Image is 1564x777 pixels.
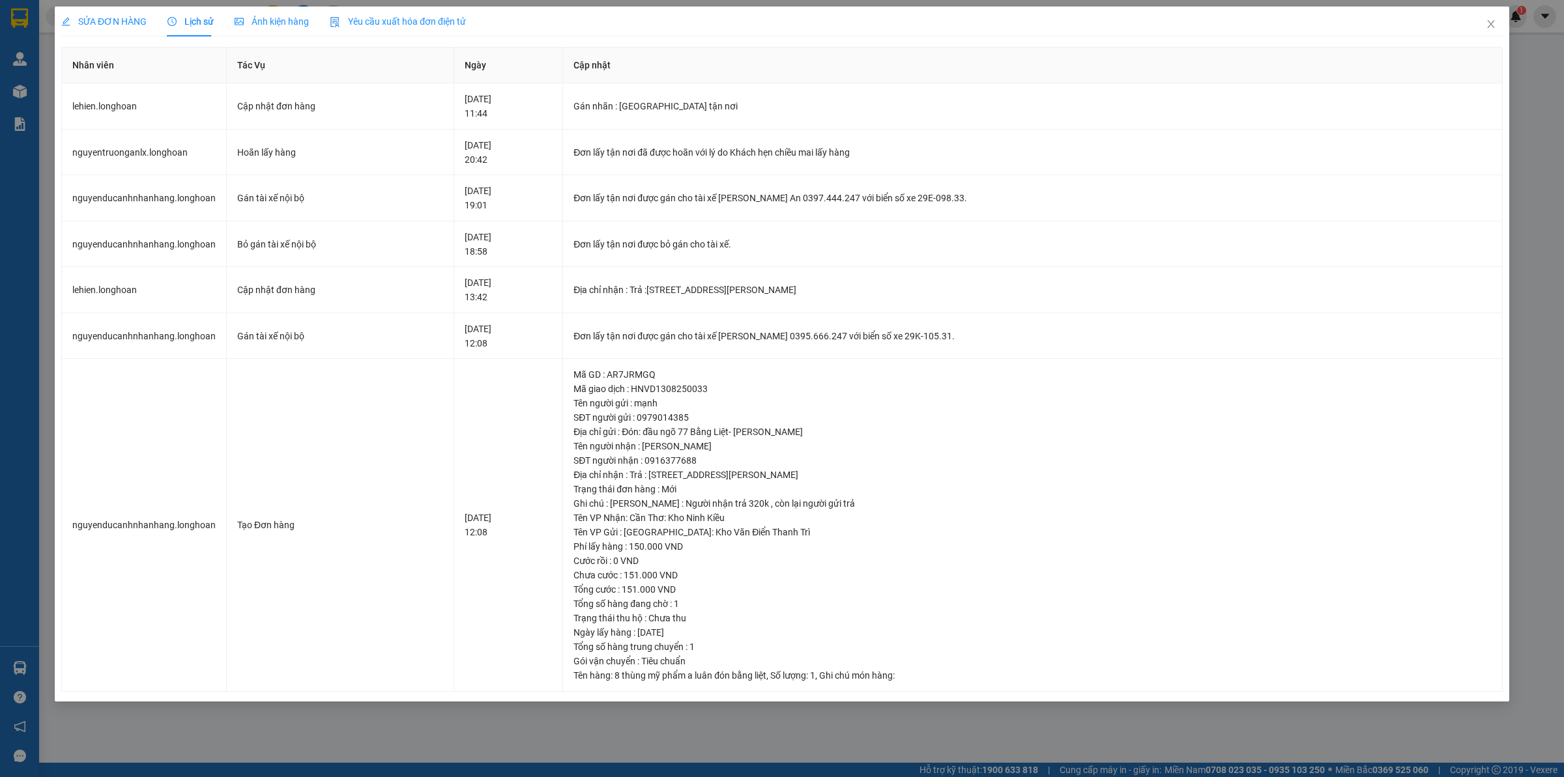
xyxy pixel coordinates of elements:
div: Địa chỉ gửi : Đón: đầu ngõ 77 Bằng Liệt- [PERSON_NAME] [573,425,1492,439]
th: Nhân viên [62,48,227,83]
div: Chưa cước : 151.000 VND [573,568,1492,582]
td: nguyenducanhnhanhang.longhoan [62,221,227,268]
div: Tổng cước : 151.000 VND [573,582,1492,597]
div: Tên người gửi : mạnh [573,396,1492,410]
div: Đơn lấy tận nơi được gán cho tài xế [PERSON_NAME] An 0397.444.247 với biển số xe 29E-098.33. [573,191,1492,205]
div: Tổng số hàng đang chờ : 1 [573,597,1492,611]
div: Mã giao dịch : HNVD1308250033 [573,382,1492,396]
span: Yêu cầu xuất hóa đơn điện tử [330,16,466,27]
div: Địa chỉ nhận : Trả :[STREET_ADDRESS][PERSON_NAME] [573,283,1492,297]
div: Cập nhật đơn hàng [237,99,443,113]
div: [DATE] 19:01 [465,184,553,212]
div: Địa chỉ nhận : Trả : [STREET_ADDRESS][PERSON_NAME] [573,468,1492,482]
div: [DATE] 13:42 [465,275,553,304]
div: Đơn lấy tận nơi được bỏ gán cho tài xế. [573,237,1492,251]
div: Gán tài xế nội bộ [237,329,443,343]
div: [DATE] 12:08 [465,322,553,350]
div: Tên hàng: , Số lượng: , Ghi chú món hàng: [573,668,1492,683]
div: Ghi chú : [PERSON_NAME] : Người nhận trả 320k , còn lại người gửi trả [573,496,1492,511]
div: Tên VP Gửi : [GEOGRAPHIC_DATA]: Kho Văn Điển Thanh Trì [573,525,1492,539]
div: SĐT người gửi : 0979014385 [573,410,1492,425]
div: Gán tài xế nội bộ [237,191,443,205]
div: Đơn lấy tận nơi được gán cho tài xế [PERSON_NAME] 0395.666.247 với biển số xe 29K-105.31. [573,329,1492,343]
div: Tạo Đơn hàng [237,518,443,532]
td: nguyenducanhnhanhang.longhoan [62,359,227,692]
div: Trạng thái đơn hàng : Mới [573,482,1492,496]
td: nguyenducanhnhanhang.longhoan [62,313,227,360]
div: Bỏ gán tài xế nội bộ [237,237,443,251]
span: picture [235,17,244,26]
img: icon [330,17,340,27]
div: Gói vận chuyển : Tiêu chuẩn [573,654,1492,668]
span: clock-circle [167,17,177,26]
div: Phí lấy hàng : 150.000 VND [573,539,1492,554]
div: Hoãn lấy hàng [237,145,443,160]
div: Ngày lấy hàng : [DATE] [573,625,1492,640]
span: close [1486,19,1496,29]
button: Close [1473,7,1509,43]
div: [DATE] 12:08 [465,511,553,539]
span: Lịch sử [167,16,214,27]
div: [DATE] 20:42 [465,138,553,167]
td: lehien.longhoan [62,267,227,313]
th: Cập nhật [563,48,1503,83]
div: Mã GD : AR7JRMGQ [573,367,1492,382]
div: [DATE] 11:44 [465,92,553,120]
span: edit [61,17,70,26]
div: [DATE] 18:58 [465,230,553,259]
div: Tên VP Nhận: Cần Thơ: Kho Ninh Kiều [573,511,1492,525]
span: SỬA ĐƠN HÀNG [61,16,147,27]
div: SĐT người nhận : 0916377688 [573,453,1492,468]
div: Tổng số hàng trung chuyển : 1 [573,640,1492,654]
span: 1 [810,670,815,681]
div: Cập nhật đơn hàng [237,283,443,297]
td: lehien.longhoan [62,83,227,130]
div: Tên người nhận : [PERSON_NAME] [573,439,1492,453]
th: Tác Vụ [227,48,454,83]
td: nguyentruonganlx.longhoan [62,130,227,176]
span: Ảnh kiện hàng [235,16,309,27]
span: 8 thùng mỹ phẩm a luân đón bằng liệt [615,670,766,681]
div: Đơn lấy tận nơi đã được hoãn với lý do Khách hẹn chiều mai lấy hàng [573,145,1492,160]
div: Gán nhãn : [GEOGRAPHIC_DATA] tận nơi [573,99,1492,113]
td: nguyenducanhnhanhang.longhoan [62,175,227,221]
div: Trạng thái thu hộ : Chưa thu [573,611,1492,625]
div: Cước rồi : 0 VND [573,554,1492,568]
th: Ngày [454,48,564,83]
